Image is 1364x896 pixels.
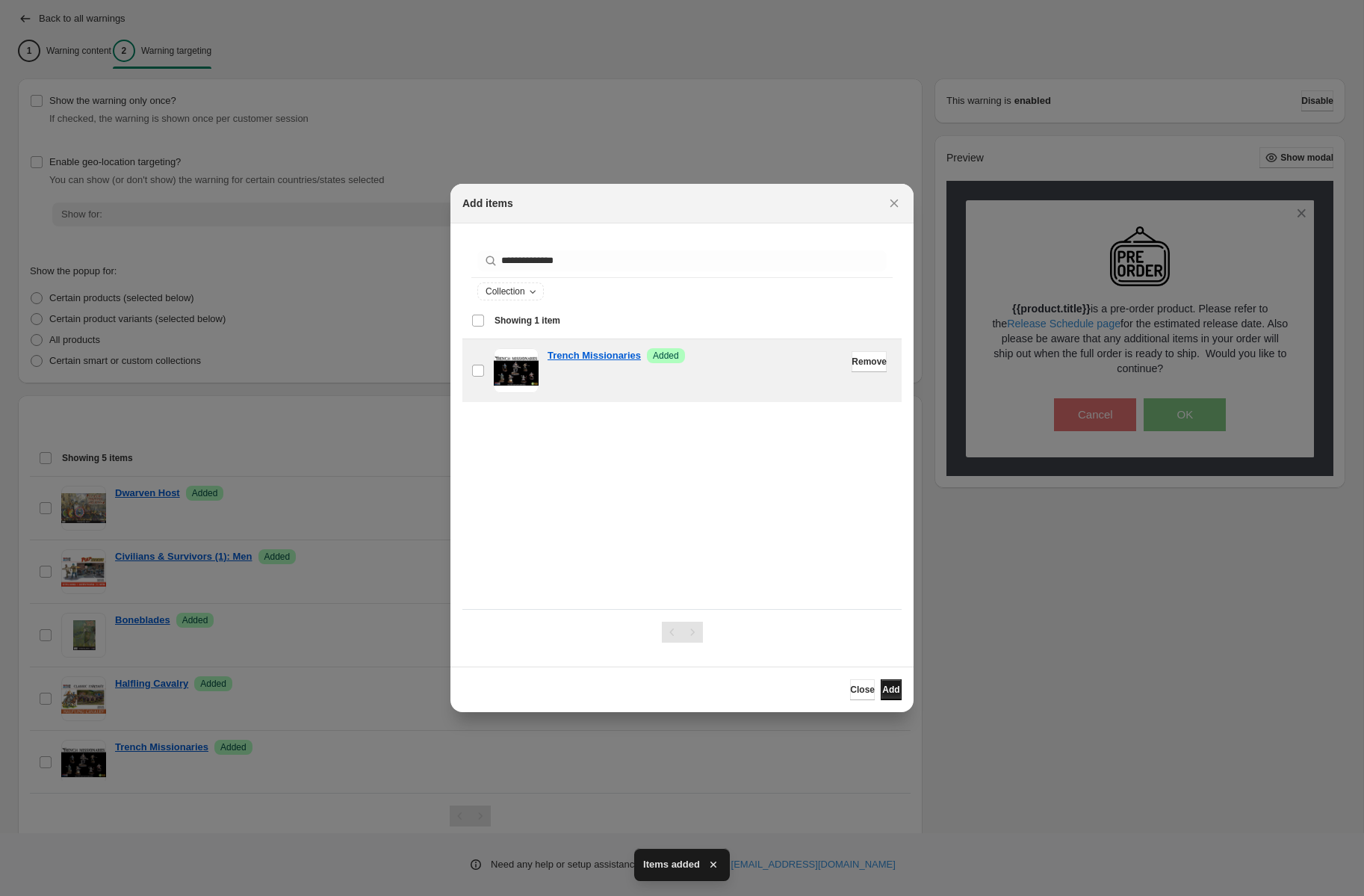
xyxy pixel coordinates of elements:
span: Items added [643,857,700,872]
span: Add [882,684,899,696]
span: Showing 1 item [495,315,560,327]
button: Add [881,679,902,700]
span: Close [850,684,875,696]
span: Remove [852,356,887,368]
button: Close [850,679,875,700]
button: Close [884,193,905,214]
button: Collection [478,283,543,300]
span: Added [653,350,679,362]
h2: Add items [462,196,513,211]
span: Collection [486,285,525,297]
button: Remove [852,351,887,372]
nav: Pagination [662,622,703,643]
a: Trench Missionaries [548,348,641,363]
